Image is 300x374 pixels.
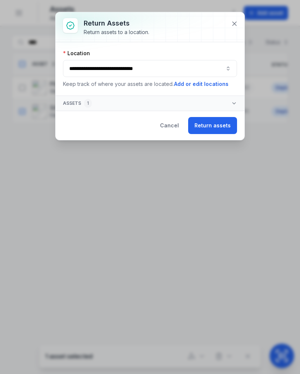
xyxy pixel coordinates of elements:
[154,117,185,134] button: Cancel
[63,99,92,108] span: Assets
[56,96,244,111] button: Assets1
[174,80,229,88] button: Add or edit locations
[63,50,90,57] label: Location
[84,99,92,108] div: 1
[84,18,149,29] h3: Return assets
[188,117,237,134] button: Return assets
[84,29,149,36] div: Return assets to a location.
[63,80,237,88] p: Keep track of where your assets are located.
